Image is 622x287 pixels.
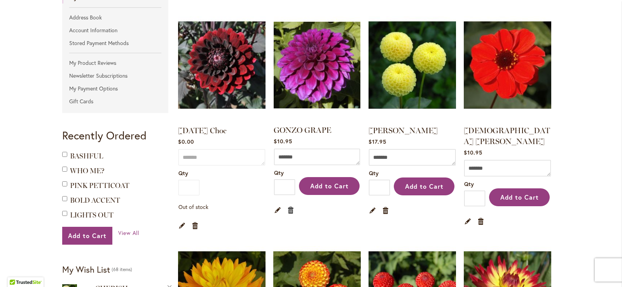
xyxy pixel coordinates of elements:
span: $10.95 [274,137,292,145]
img: Karma Choc [178,10,266,120]
a: My Payment Options [62,83,168,94]
a: Account Information [62,24,168,36]
a: GONZO GRAPE [274,125,331,135]
span: Qty [369,169,379,177]
img: JAPANESE BISHOP [464,10,551,120]
img: LITTLE SCOTTIE [369,10,456,120]
a: BOLD ACCENT [70,196,120,205]
span: Qty [464,180,474,188]
a: GONZO GRAPE [274,11,360,121]
a: BASHFUL [70,152,103,160]
span: Add to Cart [68,231,107,240]
a: LIGHTS OUT [70,211,114,219]
button: Add to Cart [394,177,454,195]
a: LITTLE SCOTTIE [369,10,456,121]
span: 68 items [112,266,132,272]
a: View All [118,229,140,237]
a: Karma Choc [178,10,266,121]
button: Add to Cart [489,188,550,206]
span: Add to Cart [500,193,539,201]
a: [DEMOGRAPHIC_DATA] [PERSON_NAME] [464,126,550,146]
a: Newsletter Subscriptions [62,70,168,82]
span: $10.95 [464,149,482,156]
span: Add to Cart [310,182,349,190]
a: Address Book [62,12,168,23]
a: PINK PETTICOAT [70,181,129,190]
a: Gift Cards [62,96,168,107]
a: My Product Reviews [62,57,168,69]
p: Availability [178,203,265,210]
span: $17.95 [369,138,386,145]
span: Qty [178,169,188,177]
button: Add to Cart [62,227,112,245]
strong: My Wish List [62,264,110,275]
span: $0.00 [178,138,194,145]
a: [PERSON_NAME] [369,126,438,135]
a: Stored Payment Methods [62,37,168,49]
img: GONZO GRAPE [274,11,360,119]
span: Qty [274,169,284,176]
strong: Recently Ordered [62,128,147,143]
a: WHO ME? [70,167,105,175]
a: JAPANESE BISHOP [464,10,551,121]
iframe: Launch Accessibility Center [6,259,28,281]
span: Out of stock [178,203,208,210]
button: Add to Cart [299,177,360,195]
span: Add to Cart [405,182,444,190]
a: [DATE] Choc [178,126,227,135]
